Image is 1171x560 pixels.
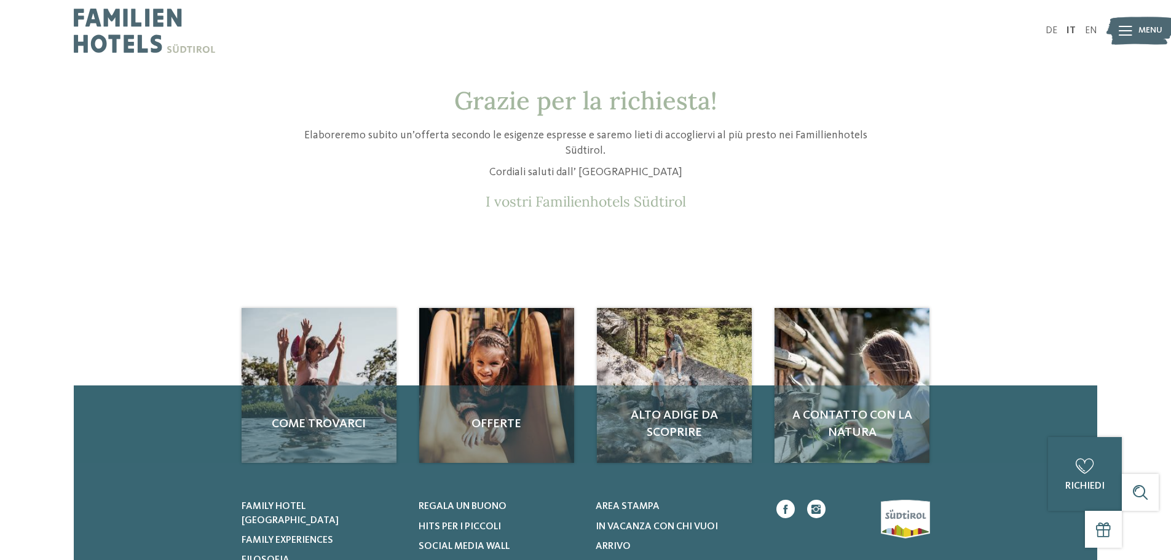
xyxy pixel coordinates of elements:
img: Richiesta [597,308,752,463]
a: Family hotel [GEOGRAPHIC_DATA] [242,500,403,527]
a: Family experiences [242,534,403,547]
a: Regala un buono [419,500,580,513]
img: Richiesta [242,308,396,463]
span: Family hotel [GEOGRAPHIC_DATA] [242,502,339,525]
span: Menu [1138,25,1162,37]
a: richiedi [1048,437,1122,511]
span: A contatto con la natura [787,407,917,441]
span: richiedi [1065,481,1105,491]
span: Family experiences [242,535,333,545]
span: Alto Adige da scoprire [609,407,739,441]
span: Offerte [432,416,562,433]
a: Hits per i piccoli [419,520,580,534]
p: I vostri Familienhotels Südtirol [294,193,878,210]
span: Area stampa [596,502,660,511]
a: In vacanza con chi vuoi [596,520,757,534]
a: DE [1046,26,1057,36]
span: Arrivo [596,542,631,551]
span: Hits per i piccoli [419,522,501,532]
a: Richiesta Alto Adige da scoprire [597,308,752,463]
a: Area stampa [596,500,757,513]
a: Richiesta A contatto con la natura [775,308,929,463]
a: IT [1067,26,1076,36]
p: Elaboreremo subito un’offerta secondo le esigenze espresse e saremo lieti di accogliervi al più p... [294,128,878,159]
span: Grazie per la richiesta! [454,85,717,116]
span: Come trovarci [254,416,384,433]
a: Richiesta Come trovarci [242,308,396,463]
span: Regala un buono [419,502,507,511]
a: Richiesta Offerte [419,308,574,463]
span: In vacanza con chi vuoi [596,522,718,532]
img: Richiesta [419,308,574,463]
a: EN [1085,26,1097,36]
img: Richiesta [775,308,929,463]
a: Social Media Wall [419,540,580,553]
span: Social Media Wall [419,542,510,551]
p: Cordiali saluti dall’ [GEOGRAPHIC_DATA] [294,165,878,180]
a: Arrivo [596,540,757,553]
